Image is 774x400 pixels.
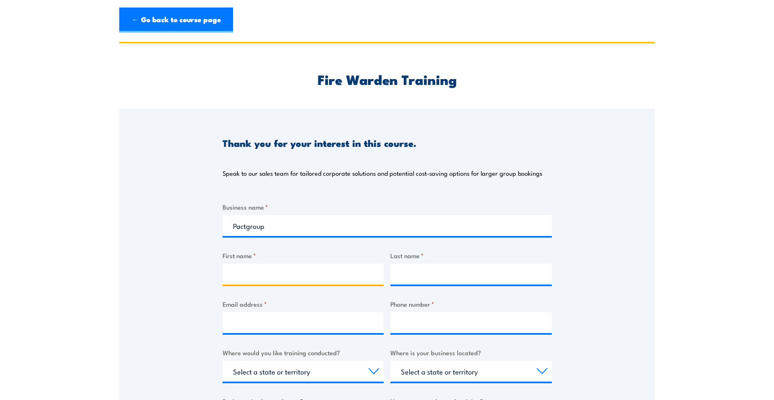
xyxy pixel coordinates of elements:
label: Where would you like training conducted? [223,348,384,357]
p: Speak to our sales team for tailored corporate solutions and potential cost-saving options for la... [223,169,542,177]
label: Phone number [390,299,552,309]
label: Last name [390,251,552,260]
label: Email address [223,299,384,309]
a: ← Go back to course page [119,8,233,33]
h3: Thank you for your interest in this course. [223,138,416,148]
label: First name [223,251,384,260]
label: Business name [223,202,552,212]
h2: Fire Warden Training [223,73,552,85]
label: Where is your business located? [390,348,552,357]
